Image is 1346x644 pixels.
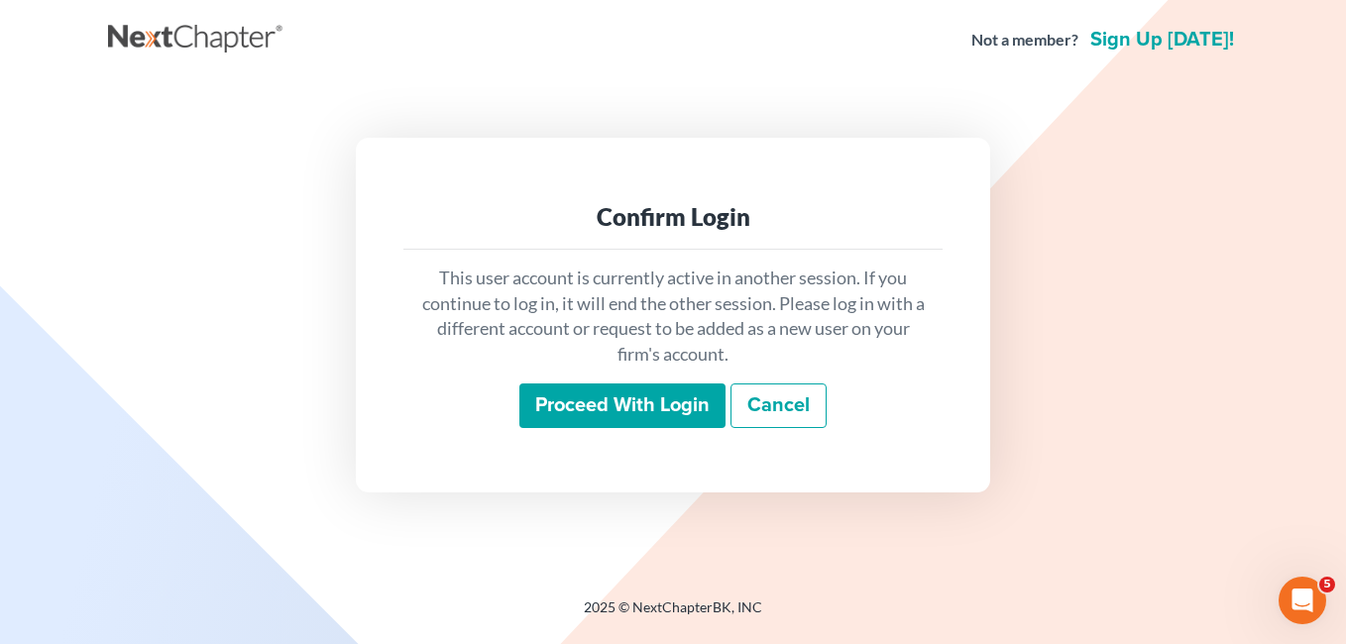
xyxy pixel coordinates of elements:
a: Sign up [DATE]! [1086,30,1238,50]
a: Cancel [730,383,827,429]
span: 5 [1319,577,1335,592]
input: Proceed with login [519,383,726,429]
iframe: Intercom live chat [1279,577,1326,624]
div: 2025 © NextChapterBK, INC [108,597,1238,633]
p: This user account is currently active in another session. If you continue to log in, it will end ... [419,266,927,368]
strong: Not a member? [971,29,1078,52]
div: Confirm Login [419,201,927,233]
